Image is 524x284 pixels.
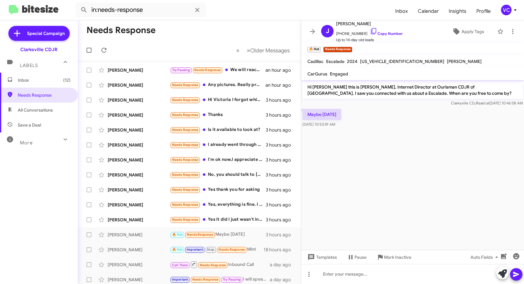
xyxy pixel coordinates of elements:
button: Auto Fields [466,252,505,263]
span: J [326,26,329,36]
span: Needs Response [172,188,199,192]
div: I already went through the process. Thank you! [PERSON_NAME] and I talked numbers and couldn't fi... [170,141,266,148]
div: Hi Victoria I forgot which one was this for can you share the car details like price mileage colo... [170,96,266,103]
div: an hour ago [265,82,296,88]
div: 3 hours ago [266,142,296,148]
div: [PERSON_NAME] [108,172,170,178]
div: VC [501,5,512,15]
div: 3 hours ago [266,202,296,208]
span: Needs Response [172,113,199,117]
span: said at [479,101,489,105]
div: [PERSON_NAME] [108,262,170,268]
div: Is it available to look at? [170,126,266,133]
div: 3 hours ago [266,157,296,163]
span: Inbox [18,77,71,83]
div: 3 hours ago [266,232,296,238]
a: Profile [471,2,496,20]
span: Auto Fields [470,252,500,263]
span: Clarksville CDJR [DATE] 10:46:58 AM [451,101,523,105]
span: « [236,46,240,54]
button: Templates [301,252,342,263]
a: Special Campaign [8,26,70,41]
span: Labels [20,63,38,68]
span: Mark Inactive [384,252,411,263]
div: [PERSON_NAME] [108,187,170,193]
span: Important [187,248,203,252]
div: [PERSON_NAME] [108,232,170,238]
div: [PERSON_NAME] [108,277,170,283]
div: [PERSON_NAME] [108,202,170,208]
span: [DATE] 10:53:39 AM [302,122,335,127]
div: [PERSON_NAME] [108,97,170,103]
div: [PERSON_NAME] [108,157,170,163]
div: Yes it did I just wasn't interested in the vehicles thanks [170,216,266,223]
span: Special Campaign [27,30,65,36]
button: VC [496,5,517,15]
span: [PERSON_NAME] [336,20,403,27]
span: Needs Response [194,68,221,72]
span: Needs Response [218,248,245,252]
span: Stop [207,248,214,252]
span: Escalade [326,59,344,64]
span: Templates [306,252,337,263]
span: Needs Response [172,128,199,132]
div: [PERSON_NAME] [108,67,170,73]
span: Needs Response [187,233,213,237]
span: Needs Response [172,143,199,147]
div: Maybe [DATE] [170,231,266,238]
a: Copy Number [370,31,403,36]
span: CarGurus [307,71,327,77]
div: a day ago [270,262,296,268]
div: [PERSON_NAME] [108,217,170,223]
span: Up to 14-day-old leads [336,37,403,43]
span: Important [172,277,188,282]
span: Needs Response [172,158,199,162]
div: 3 hours ago [266,127,296,133]
p: Hi [PERSON_NAME] this is [PERSON_NAME], Internet Director at Ourisman CDJR of [GEOGRAPHIC_DATA]. ... [302,81,523,99]
span: » [247,46,250,54]
div: 18 hours ago [264,247,296,253]
span: Needs Response [172,173,199,177]
a: Insights [444,2,471,20]
div: a day ago [270,277,296,283]
div: Yes, everything is fine. I talked with [PERSON_NAME] this morning and she explained some things t... [170,201,266,208]
small: Needs Response [323,47,352,52]
a: Calendar [413,2,444,20]
span: Pause [354,252,367,263]
span: Apply Tags [461,26,484,37]
button: Apply Tags [442,26,494,37]
input: Search [75,2,206,17]
div: 3 hours ago [266,172,296,178]
span: Needs Response [200,263,226,267]
span: 2024 [347,59,358,64]
div: Mint [170,246,264,253]
small: 🔥 Hot [307,47,321,52]
span: Needs Response [18,92,71,98]
span: Save a Deal [18,122,41,128]
div: Inbound Call [170,261,270,268]
span: Needs Response [172,98,199,102]
span: Try Pausing [223,277,241,282]
span: Needs Response [192,277,219,282]
div: [PERSON_NAME] [108,82,170,88]
span: Needs Response [172,203,199,207]
a: Inbox [390,2,413,20]
span: More [20,140,33,146]
span: Older Messages [250,47,290,54]
span: Needs Response [172,83,199,87]
span: All Conversations [18,107,53,113]
div: [PERSON_NAME] [108,142,170,148]
div: Clarksville CDJR [20,46,58,53]
span: Needs Response [172,218,199,222]
div: I'm ok now,I appreciate the follow ups [170,156,266,163]
div: 3 hours ago [266,187,296,193]
span: [US_VEHICLE_IDENTIFICATION_NUMBER] [360,59,444,64]
button: Next [243,44,293,57]
span: 🔥 Hot [172,233,183,237]
div: 3 hours ago [266,97,296,103]
div: I will speak with my wife and get back to u [170,276,270,283]
div: an hour ago [265,67,296,73]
